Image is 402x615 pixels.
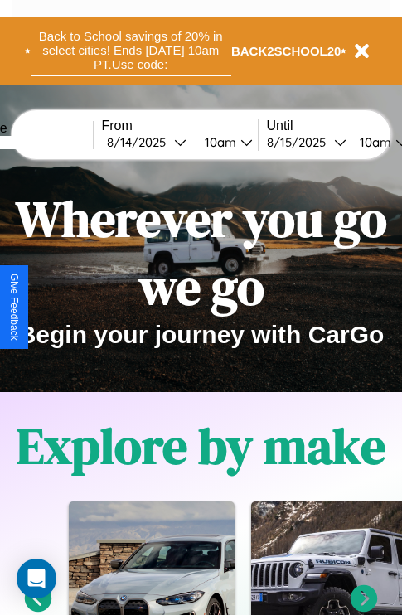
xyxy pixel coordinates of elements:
[351,134,395,150] div: 10am
[17,412,385,480] h1: Explore by make
[102,133,191,151] button: 8/14/2025
[231,44,341,58] b: BACK2SCHOOL20
[8,274,20,341] div: Give Feedback
[107,134,174,150] div: 8 / 14 / 2025
[102,119,258,133] label: From
[267,134,334,150] div: 8 / 15 / 2025
[17,559,56,598] div: Open Intercom Messenger
[196,134,240,150] div: 10am
[191,133,258,151] button: 10am
[31,25,231,76] button: Back to School savings of 20% in select cities! Ends [DATE] 10am PT.Use code:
